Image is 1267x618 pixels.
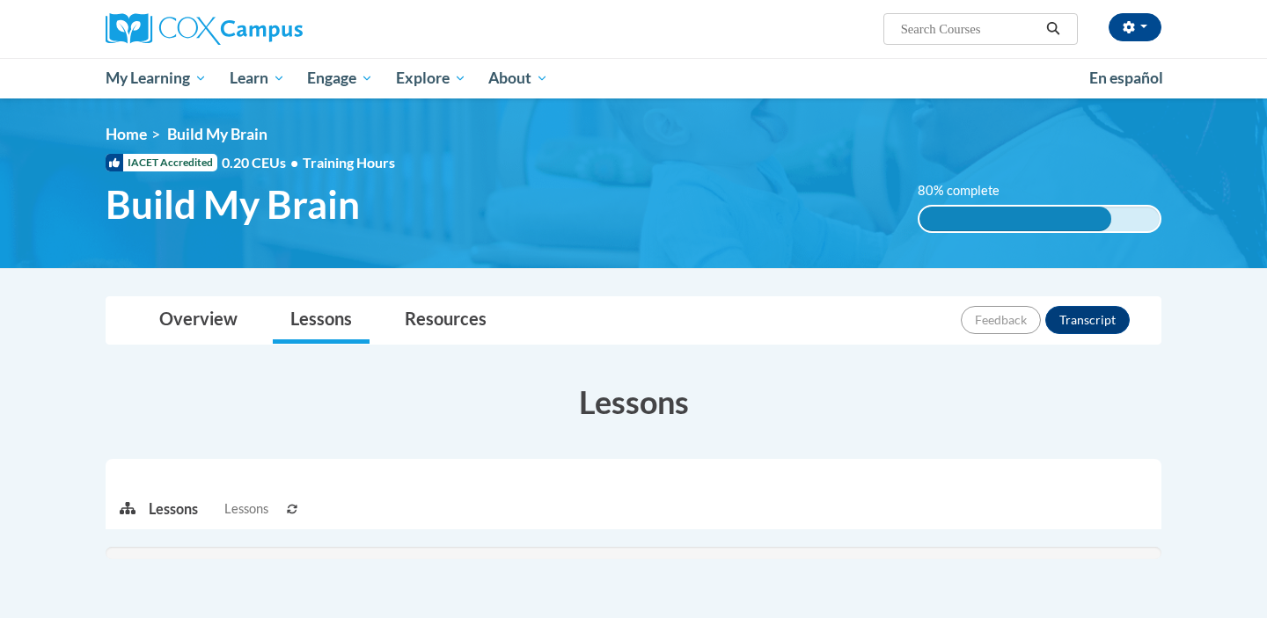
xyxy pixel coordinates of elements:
[296,58,384,98] a: Engage
[94,58,218,98] a: My Learning
[106,181,360,228] span: Build My Brain
[303,154,395,171] span: Training Hours
[230,68,285,89] span: Learn
[396,68,466,89] span: Explore
[106,154,217,171] span: IACET Accredited
[142,297,255,344] a: Overview
[222,153,303,172] span: 0.20 CEUs
[478,58,560,98] a: About
[919,207,1112,231] div: 80% complete
[961,306,1041,334] button: Feedback
[1078,60,1175,97] a: En español
[224,499,268,519] span: Lessons
[307,68,373,89] span: Engage
[106,13,440,45] a: Cox Campus
[106,380,1161,424] h3: Lessons
[899,18,1040,40] input: Search Courses
[290,154,298,171] span: •
[106,125,147,143] a: Home
[488,68,548,89] span: About
[106,68,207,89] span: My Learning
[106,13,303,45] img: Cox Campus
[79,58,1188,98] div: Main menu
[167,125,267,143] span: Build My Brain
[1040,18,1066,40] button: Search
[387,297,504,344] a: Resources
[218,58,297,98] a: Learn
[1109,13,1161,41] button: Account Settings
[1089,69,1163,87] span: En español
[1045,306,1130,334] button: Transcript
[384,58,478,98] a: Explore
[149,499,198,519] p: Lessons
[918,181,1019,200] label: 80% complete
[273,297,370,344] a: Lessons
